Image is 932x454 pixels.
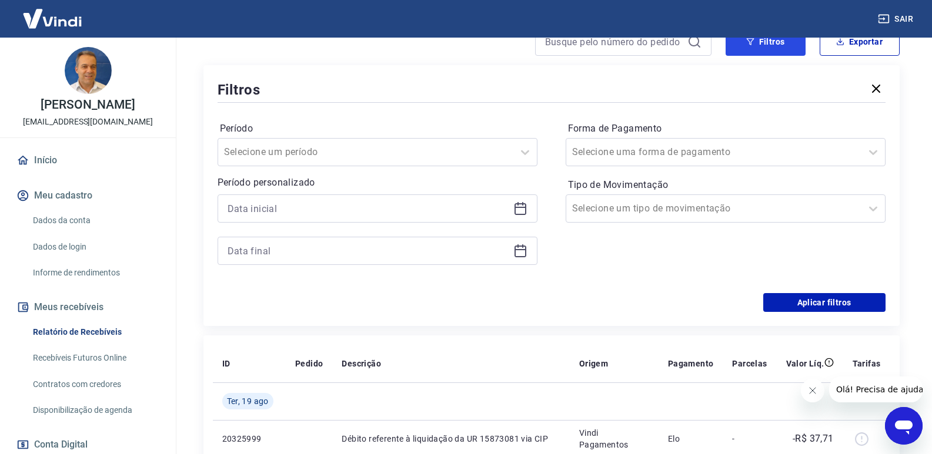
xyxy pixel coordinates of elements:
[801,379,824,402] iframe: Fechar mensagem
[786,358,824,369] p: Valor Líq.
[732,433,767,445] p: -
[218,80,261,99] h5: Filtros
[28,320,162,344] a: Relatório de Recebíveis
[14,294,162,320] button: Meus recebíveis
[579,358,608,369] p: Origem
[820,28,900,56] button: Exportar
[222,358,231,369] p: ID
[7,8,99,18] span: Olá! Precisa de ajuda?
[28,398,162,422] a: Disponibilização de agenda
[28,261,162,285] a: Informe de rendimentos
[28,372,162,396] a: Contratos com credores
[14,183,162,208] button: Meu cadastro
[876,8,918,30] button: Sair
[726,28,806,56] button: Filtros
[28,346,162,370] a: Recebíveis Futuros Online
[218,176,537,190] p: Período personalizado
[28,235,162,259] a: Dados de login
[342,433,560,445] p: Débito referente à liquidação da UR 15873081 via CIP
[295,358,323,369] p: Pedido
[793,432,834,446] p: -R$ 37,71
[732,358,767,369] p: Parcelas
[342,358,381,369] p: Descrição
[568,178,883,192] label: Tipo de Movimentação
[568,122,883,136] label: Forma de Pagamento
[227,395,269,407] span: Ter, 19 ago
[23,116,153,128] p: [EMAIL_ADDRESS][DOMAIN_NAME]
[14,147,162,173] a: Início
[14,1,91,36] img: Vindi
[763,293,886,312] button: Aplicar filtros
[545,33,683,51] input: Busque pelo número do pedido
[579,427,649,450] p: Vindi Pagamentos
[853,358,881,369] p: Tarifas
[228,200,509,217] input: Data inicial
[829,376,923,402] iframe: Mensagem da empresa
[222,433,276,445] p: 20325999
[28,208,162,233] a: Dados da conta
[668,433,714,445] p: Elo
[668,358,714,369] p: Pagamento
[65,47,112,94] img: 7e1ecb7b-0245-4c62-890a-4b6c5128be74.jpeg
[220,122,535,136] label: Período
[228,242,509,260] input: Data final
[885,407,923,445] iframe: Botão para abrir a janela de mensagens
[41,99,135,111] p: [PERSON_NAME]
